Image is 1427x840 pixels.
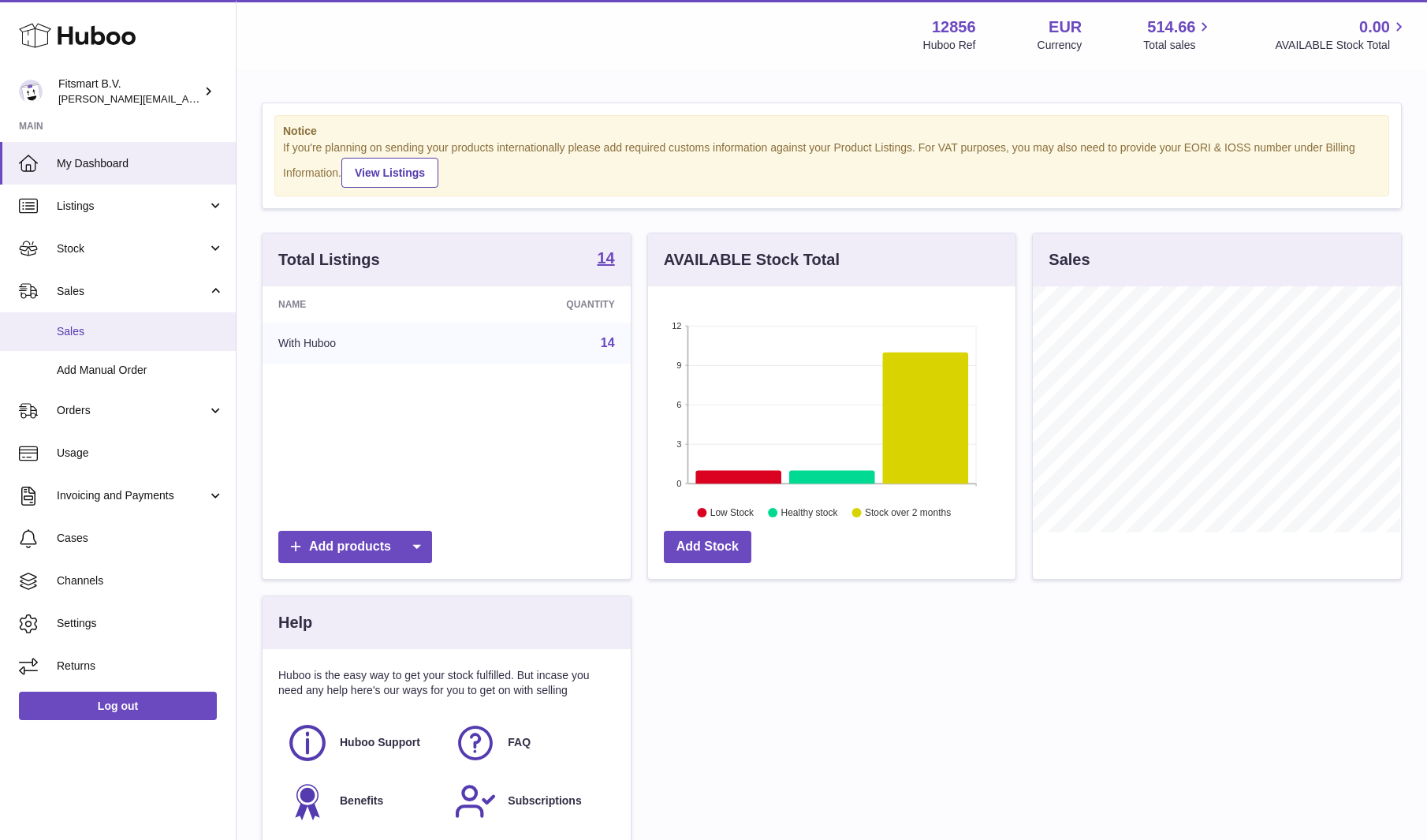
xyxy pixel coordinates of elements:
th: Name [263,286,456,323]
span: Cases [57,531,224,546]
a: 514.66 Total sales [1143,17,1213,53]
a: Log out [19,692,217,720]
strong: Notice [283,124,1380,139]
text: Low Stock [710,507,754,518]
strong: EUR [1049,17,1082,38]
span: Add Manual Order [57,363,224,378]
img: jonathan@leaderoo.com [19,80,43,103]
strong: 12856 [932,17,976,38]
a: Huboo Support [286,722,438,764]
a: Add products [278,531,432,563]
td: With Huboo [263,323,456,364]
span: Listings [57,199,207,214]
strong: 14 [597,250,614,266]
h3: Sales [1049,249,1090,271]
span: Settings [57,616,224,631]
text: 0 [676,479,681,488]
span: Orders [57,403,207,418]
a: 14 [601,336,615,349]
h3: Total Listings [278,249,380,271]
div: Fitsmart B.V. [58,77,200,106]
text: 6 [676,400,681,409]
span: Subscriptions [508,793,581,808]
h3: AVAILABLE Stock Total [664,249,840,271]
text: 3 [676,439,681,449]
span: Huboo Support [340,735,420,750]
span: Sales [57,324,224,339]
span: Invoicing and Payments [57,488,207,503]
th: Quantity [456,286,630,323]
span: 514.66 [1147,17,1195,38]
span: [PERSON_NAME][EMAIL_ADDRESS][DOMAIN_NAME] [58,92,316,105]
span: AVAILABLE Stock Total [1275,38,1408,53]
a: FAQ [454,722,606,764]
a: Subscriptions [454,780,606,823]
a: Benefits [286,780,438,823]
span: Returns [57,659,224,674]
text: 9 [676,360,681,370]
text: 12 [672,321,681,330]
h3: Help [278,612,312,633]
span: Stock [57,241,207,256]
text: Healthy stock [781,507,838,518]
span: Sales [57,284,207,299]
span: Benefits [340,793,383,808]
span: My Dashboard [57,156,224,171]
span: Total sales [1143,38,1213,53]
a: 14 [597,250,614,269]
span: FAQ [508,735,531,750]
p: Huboo is the easy way to get your stock fulfilled. But incase you need any help here's our ways f... [278,668,615,698]
span: 0.00 [1359,17,1390,38]
div: If you're planning on sending your products internationally please add required customs informati... [283,140,1380,188]
span: Usage [57,446,224,461]
a: Add Stock [664,531,751,563]
a: View Listings [341,158,438,188]
div: Huboo Ref [923,38,976,53]
a: 0.00 AVAILABLE Stock Total [1275,17,1408,53]
text: Stock over 2 months [865,507,951,518]
div: Currency [1038,38,1082,53]
span: Channels [57,573,224,588]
